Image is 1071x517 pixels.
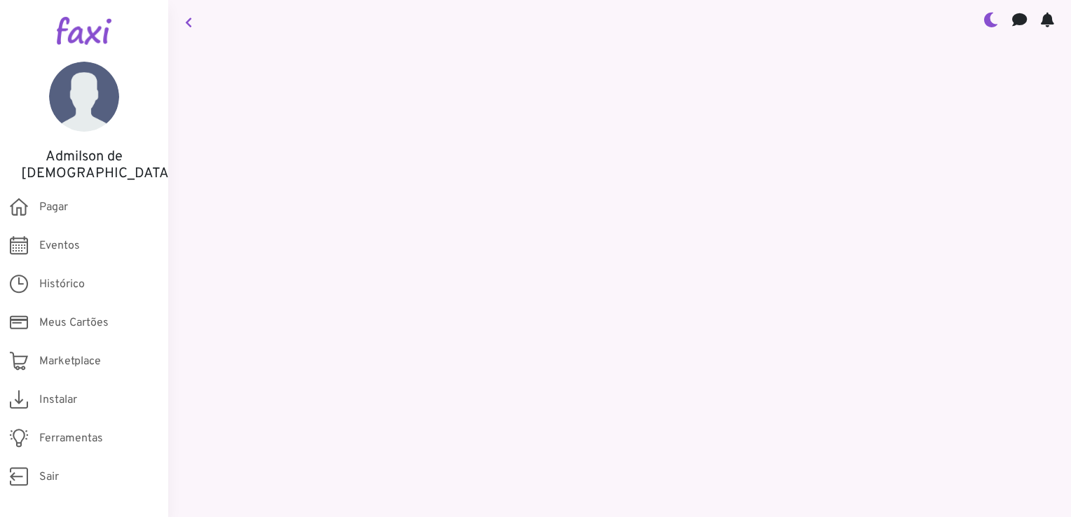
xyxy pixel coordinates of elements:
[39,469,59,485] span: Sair
[21,149,147,182] h5: Admilson de [DEMOGRAPHIC_DATA]
[39,353,101,370] span: Marketplace
[39,199,68,216] span: Pagar
[39,430,103,447] span: Ferramentas
[39,237,80,254] span: Eventos
[39,392,77,408] span: Instalar
[39,276,85,293] span: Histórico
[39,315,109,331] span: Meus Cartões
